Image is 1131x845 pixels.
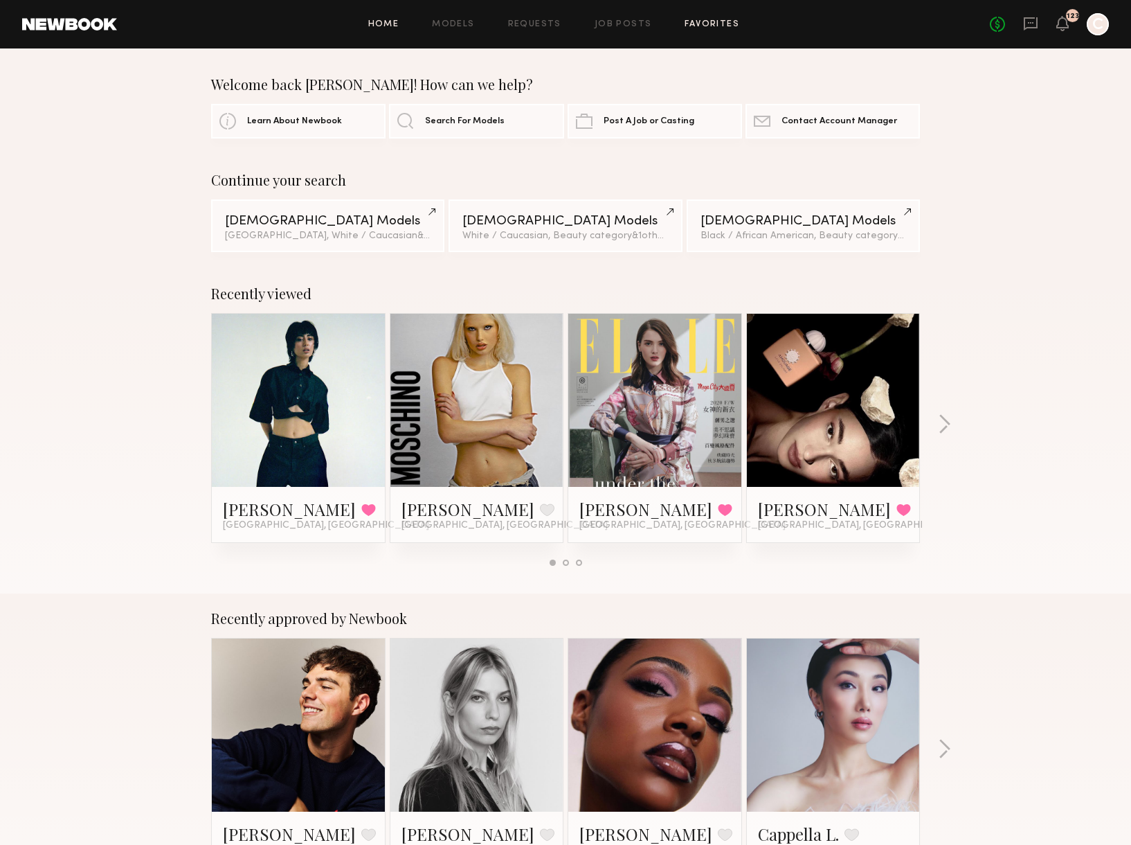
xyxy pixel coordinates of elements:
[1067,12,1079,20] div: 123
[449,199,682,252] a: [DEMOGRAPHIC_DATA] ModelsWhite / Caucasian, Beauty category&1other filter
[432,20,474,29] a: Models
[211,285,920,302] div: Recently viewed
[758,520,964,531] span: [GEOGRAPHIC_DATA], [GEOGRAPHIC_DATA]
[595,20,652,29] a: Job Posts
[604,117,694,126] span: Post A Job or Casting
[579,520,786,531] span: [GEOGRAPHIC_DATA], [GEOGRAPHIC_DATA]
[417,231,484,240] span: & 2 other filter s
[579,823,712,845] a: [PERSON_NAME]
[389,104,563,139] a: Search For Models
[223,520,429,531] span: [GEOGRAPHIC_DATA], [GEOGRAPHIC_DATA]
[223,498,356,520] a: [PERSON_NAME]
[685,20,739,29] a: Favorites
[579,498,712,520] a: [PERSON_NAME]
[247,117,342,126] span: Learn About Newbook
[745,104,920,139] a: Contact Account Manager
[401,823,534,845] a: [PERSON_NAME]
[211,610,920,627] div: Recently approved by Newbook
[425,117,505,126] span: Search For Models
[368,20,399,29] a: Home
[700,231,906,241] div: Black / African American, Beauty category
[211,104,386,139] a: Learn About Newbook
[700,215,906,228] div: [DEMOGRAPHIC_DATA] Models
[568,104,742,139] a: Post A Job or Casting
[508,20,561,29] a: Requests
[462,231,668,241] div: White / Caucasian, Beauty category
[758,498,891,520] a: [PERSON_NAME]
[211,172,920,188] div: Continue your search
[211,199,444,252] a: [DEMOGRAPHIC_DATA] Models[GEOGRAPHIC_DATA], White / Caucasian&2other filters
[781,117,897,126] span: Contact Account Manager
[211,76,920,93] div: Welcome back [PERSON_NAME]! How can we help?
[223,823,356,845] a: [PERSON_NAME]
[401,520,608,531] span: [GEOGRAPHIC_DATA], [GEOGRAPHIC_DATA]
[462,215,668,228] div: [DEMOGRAPHIC_DATA] Models
[1087,13,1109,35] a: C
[225,215,431,228] div: [DEMOGRAPHIC_DATA] Models
[401,498,534,520] a: [PERSON_NAME]
[632,231,691,240] span: & 1 other filter
[687,199,920,252] a: [DEMOGRAPHIC_DATA] ModelsBlack / African American, Beauty category&1other filter
[225,231,431,241] div: [GEOGRAPHIC_DATA], White / Caucasian
[758,823,839,845] a: Cappella L.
